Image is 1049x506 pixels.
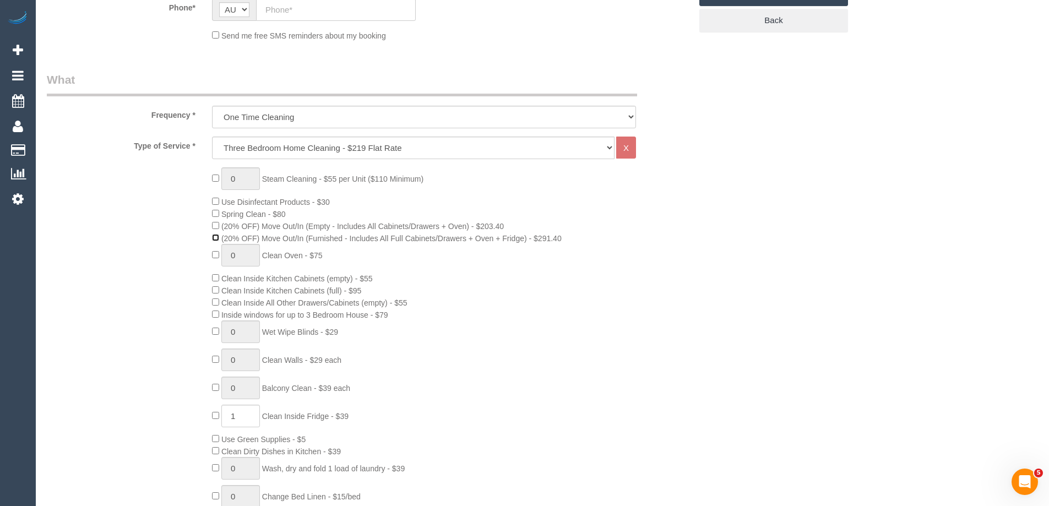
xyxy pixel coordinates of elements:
img: Automaid Logo [7,11,29,26]
span: Inside windows for up to 3 Bedroom House - $79 [221,311,388,319]
span: Clean Inside Kitchen Cabinets (full) - $95 [221,286,361,295]
label: Frequency * [39,106,204,121]
span: Clean Dirty Dishes in Kitchen - $39 [221,447,341,456]
span: (20% OFF) Move Out/In (Furnished - Includes All Full Cabinets/Drawers + Oven + Fridge) - $291.40 [221,234,562,243]
a: Back [699,9,848,32]
span: Wet Wipe Blinds - $29 [262,328,338,336]
legend: What [47,72,637,96]
span: Use Disinfectant Products - $30 [221,198,330,206]
span: Send me free SMS reminders about my booking [221,31,386,40]
label: Type of Service * [39,137,204,151]
span: 5 [1034,469,1043,477]
span: Balcony Clean - $39 each [262,384,350,393]
span: Clean Inside Fridge - $39 [262,412,349,421]
span: Use Green Supplies - $5 [221,435,306,444]
span: Change Bed Linen - $15/bed [262,492,361,501]
span: (20% OFF) Move Out/In (Empty - Includes All Cabinets/Drawers + Oven) - $203.40 [221,222,504,231]
span: Spring Clean - $80 [221,210,286,219]
span: Clean Oven - $75 [262,251,323,260]
iframe: Intercom live chat [1012,469,1038,495]
span: Steam Cleaning - $55 per Unit ($110 Minimum) [262,175,423,183]
span: Clean Walls - $29 each [262,356,341,364]
span: Clean Inside Kitchen Cabinets (empty) - $55 [221,274,373,283]
span: Clean Inside All Other Drawers/Cabinets (empty) - $55 [221,298,407,307]
span: Wash, dry and fold 1 load of laundry - $39 [262,464,405,473]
